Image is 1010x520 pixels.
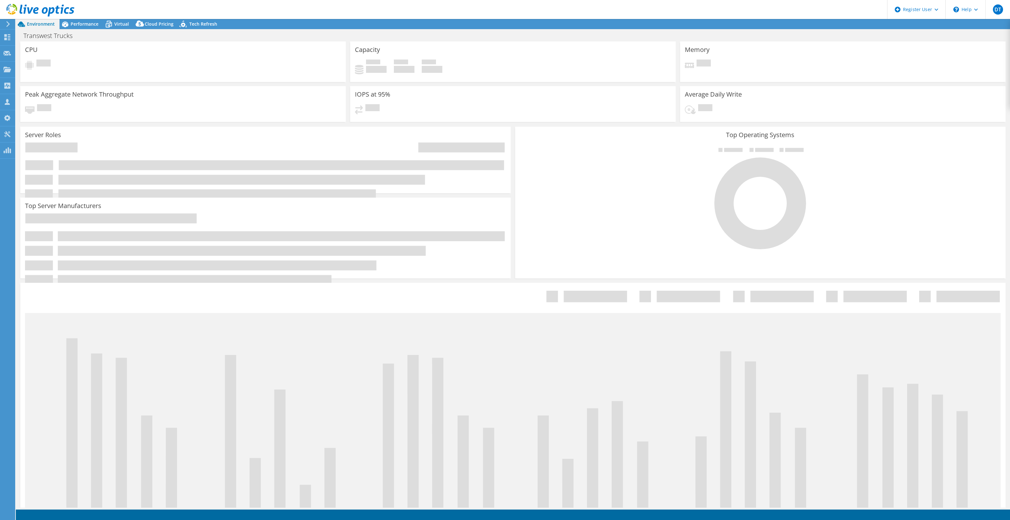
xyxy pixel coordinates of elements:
h3: Top Operating Systems [520,131,1001,138]
h3: Peak Aggregate Network Throughput [25,91,134,98]
h1: Transwest Trucks [21,32,82,39]
span: DT [993,4,1003,15]
span: Pending [37,104,51,113]
span: Environment [27,21,55,27]
h4: 0 GiB [422,66,442,73]
span: Tech Refresh [189,21,217,27]
span: Pending [697,60,711,68]
span: Pending [698,104,712,113]
h3: IOPS at 95% [355,91,390,98]
h3: Memory [685,46,710,53]
span: Performance [71,21,98,27]
span: Free [394,60,408,66]
span: Used [366,60,380,66]
span: Total [422,60,436,66]
svg: \n [953,7,959,12]
span: Virtual [114,21,129,27]
span: Cloud Pricing [145,21,174,27]
h3: Server Roles [25,131,61,138]
span: Pending [365,104,380,113]
h4: 0 GiB [366,66,387,73]
span: Pending [36,60,51,68]
h3: Top Server Manufacturers [25,202,101,209]
h3: CPU [25,46,38,53]
h3: Capacity [355,46,380,53]
h3: Average Daily Write [685,91,742,98]
h4: 0 GiB [394,66,414,73]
